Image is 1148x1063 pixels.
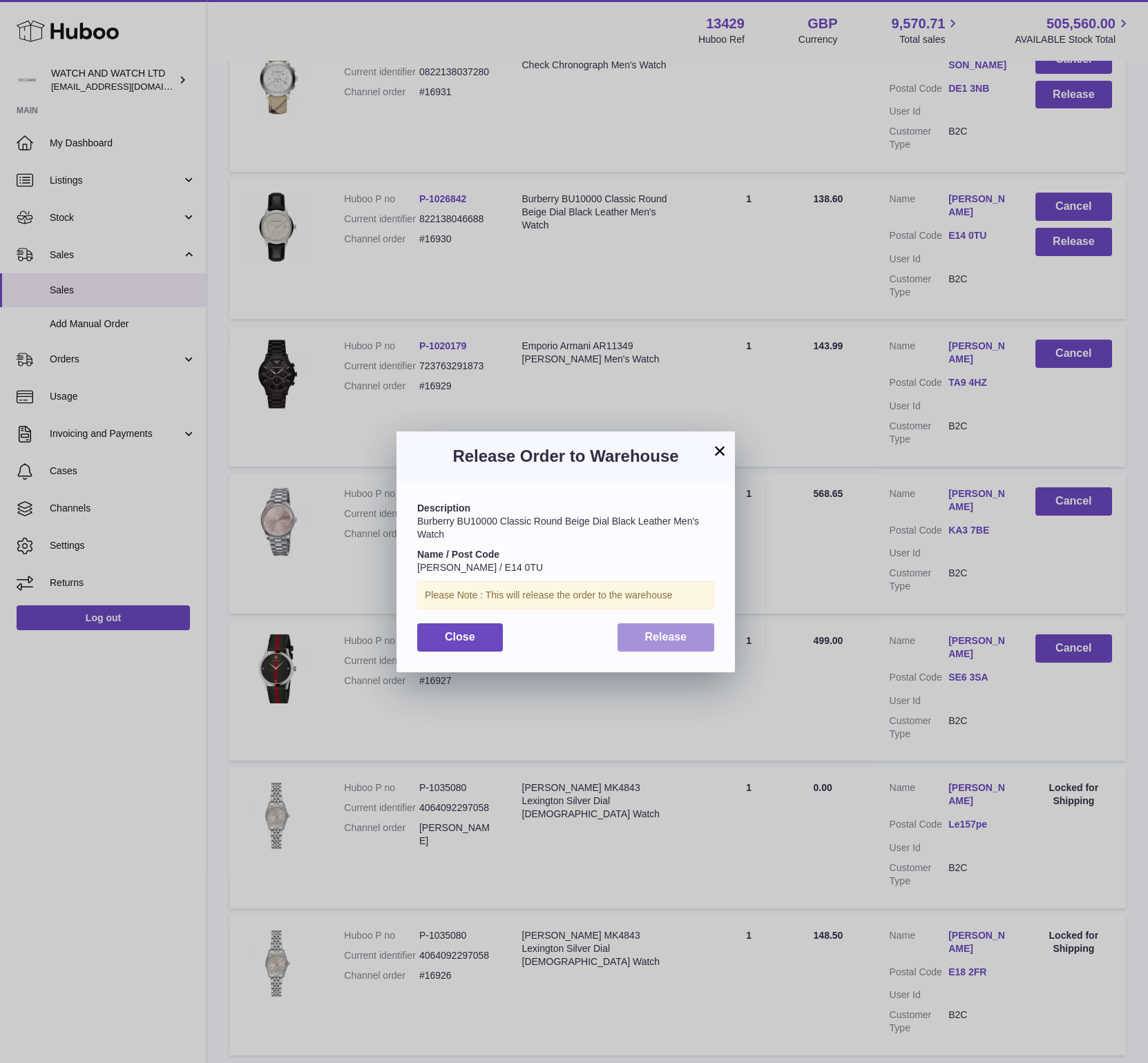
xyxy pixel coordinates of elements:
[417,581,714,609] div: Please Note : This will release the order to the warehouse
[417,503,470,514] strong: Description
[618,623,715,652] button: Release
[645,631,687,643] span: Release
[417,445,714,467] h3: Release Order to Warehouse
[417,549,499,560] strong: Name / Post Code
[445,631,475,643] span: Close
[417,623,503,652] button: Close
[711,442,728,459] button: ×
[417,516,699,540] span: Burberry BU10000 Classic Round Beige Dial Black Leather Men's Watch
[417,562,543,573] span: [PERSON_NAME] / E14 0TU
